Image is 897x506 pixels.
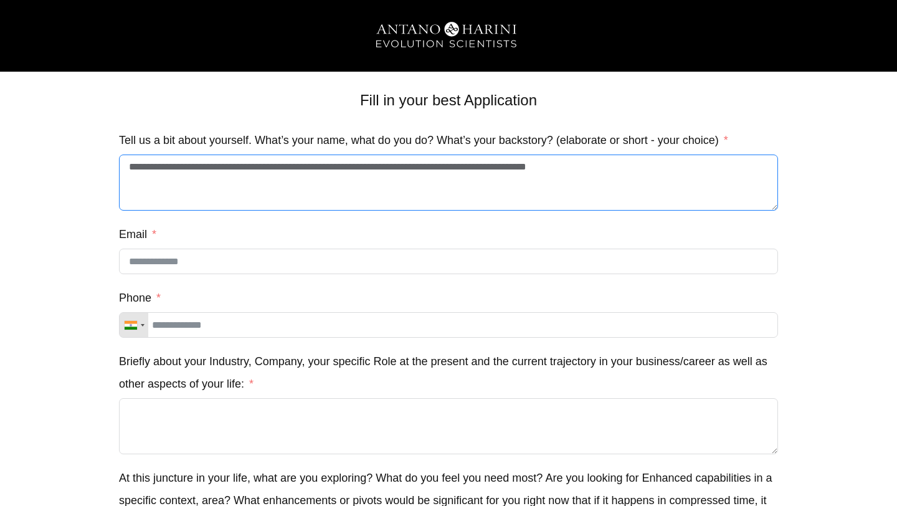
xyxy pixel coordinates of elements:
[355,12,542,59] img: A&H_Ev png
[119,249,778,274] input: Email
[119,85,778,115] p: Fill in your best Application
[120,313,148,337] div: Telephone country code
[119,223,156,246] label: Email
[119,398,778,454] textarea: Briefly about your Industry, Company, your specific Role at the present and the current trajector...
[119,350,778,395] label: Briefly about your Industry, Company, your specific Role at the present and the current trajector...
[119,287,161,309] label: Phone
[119,312,778,338] input: Phone
[119,129,728,151] label: Tell us a bit about yourself. What’s your name, what do you do? What’s your backstory? (elaborate...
